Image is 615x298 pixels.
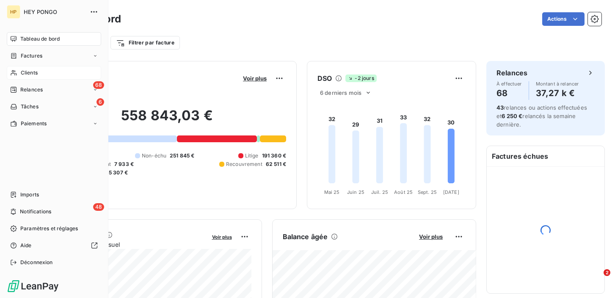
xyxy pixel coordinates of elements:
[240,74,269,82] button: Voir plus
[7,5,20,19] div: HP
[7,239,101,252] a: Aide
[7,279,59,293] img: Logo LeanPay
[110,36,180,50] button: Filtrer par facture
[496,104,587,128] span: relances ou actions effectuées et relancés la semaine dernière.
[97,98,104,106] span: 6
[21,69,38,77] span: Clients
[496,68,527,78] h6: Relances
[20,242,32,249] span: Aide
[394,189,413,195] tspan: Août 25
[142,152,166,160] span: Non-échu
[347,189,364,195] tspan: Juin 25
[496,86,522,100] h4: 68
[586,269,607,290] iframe: Intercom live chat
[24,8,85,15] span: HEY PONGO
[262,152,286,160] span: 191 360 €
[419,233,443,240] span: Voir plus
[536,81,579,86] span: Montant à relancer
[320,89,361,96] span: 6 derniers mois
[21,103,39,110] span: Tâches
[48,240,206,249] span: Chiffre d'affaires mensuel
[487,146,604,166] h6: Factures échues
[170,152,194,160] span: 251 845 €
[283,232,328,242] h6: Balance âgée
[502,113,522,119] span: 6 250 €
[418,189,437,195] tspan: Sept. 25
[48,107,286,132] h2: 558 843,03 €
[212,234,232,240] span: Voir plus
[266,160,286,168] span: 62 511 €
[245,152,259,160] span: Litige
[317,73,332,83] h6: DSO
[542,12,585,26] button: Actions
[20,225,78,232] span: Paramètres et réglages
[536,86,579,100] h4: 37,27 k €
[324,189,340,195] tspan: Mai 25
[443,189,459,195] tspan: [DATE]
[20,35,60,43] span: Tableau de bord
[496,81,522,86] span: À effectuer
[93,81,104,89] span: 68
[114,160,134,168] span: 7 933 €
[106,169,128,177] span: -5 307 €
[21,52,42,60] span: Factures
[20,259,53,266] span: Déconnexion
[496,104,504,111] span: 43
[604,269,610,276] span: 2
[20,86,43,94] span: Relances
[210,233,234,240] button: Voir plus
[93,203,104,211] span: 48
[371,189,388,195] tspan: Juil. 25
[243,75,267,82] span: Voir plus
[345,74,376,82] span: -2 jours
[20,208,51,215] span: Notifications
[416,233,445,240] button: Voir plus
[20,191,39,199] span: Imports
[226,160,262,168] span: Recouvrement
[21,120,47,127] span: Paiements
